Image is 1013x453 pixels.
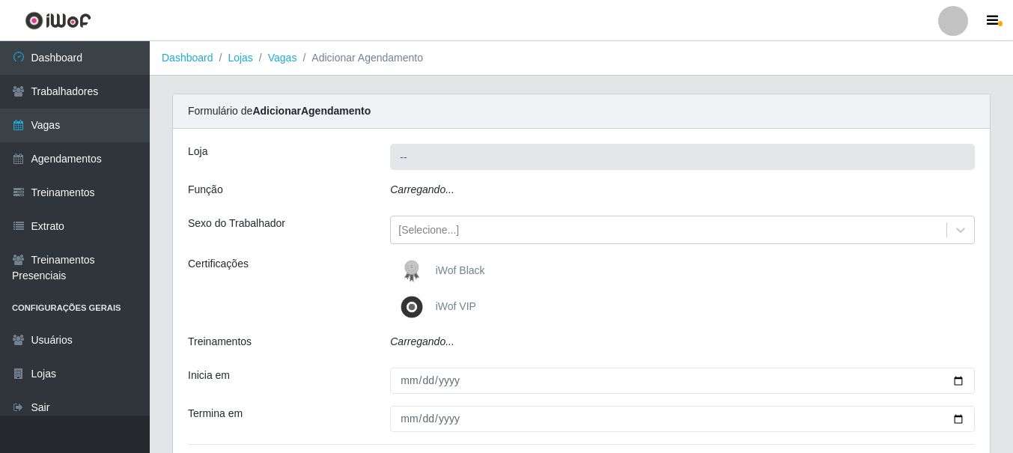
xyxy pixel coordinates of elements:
[268,52,297,64] a: Vagas
[188,256,249,272] label: Certificações
[150,41,1013,76] nav: breadcrumb
[188,216,285,231] label: Sexo do Trabalhador
[188,182,223,198] label: Função
[188,368,230,383] label: Inicia em
[390,368,975,394] input: 00/00/0000
[390,406,975,432] input: 00/00/0000
[397,292,433,322] img: iWof VIP
[252,105,371,117] strong: Adicionar Agendamento
[436,264,485,276] span: iWof Black
[390,183,454,195] i: Carregando...
[436,300,476,312] span: iWof VIP
[188,144,207,159] label: Loja
[228,52,252,64] a: Lojas
[25,11,91,30] img: CoreUI Logo
[173,94,990,129] div: Formulário de
[162,52,213,64] a: Dashboard
[188,334,252,350] label: Treinamentos
[398,222,459,238] div: [Selecione...]
[296,50,423,66] li: Adicionar Agendamento
[390,335,454,347] i: Carregando...
[188,406,243,422] label: Termina em
[397,256,433,286] img: iWof Black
